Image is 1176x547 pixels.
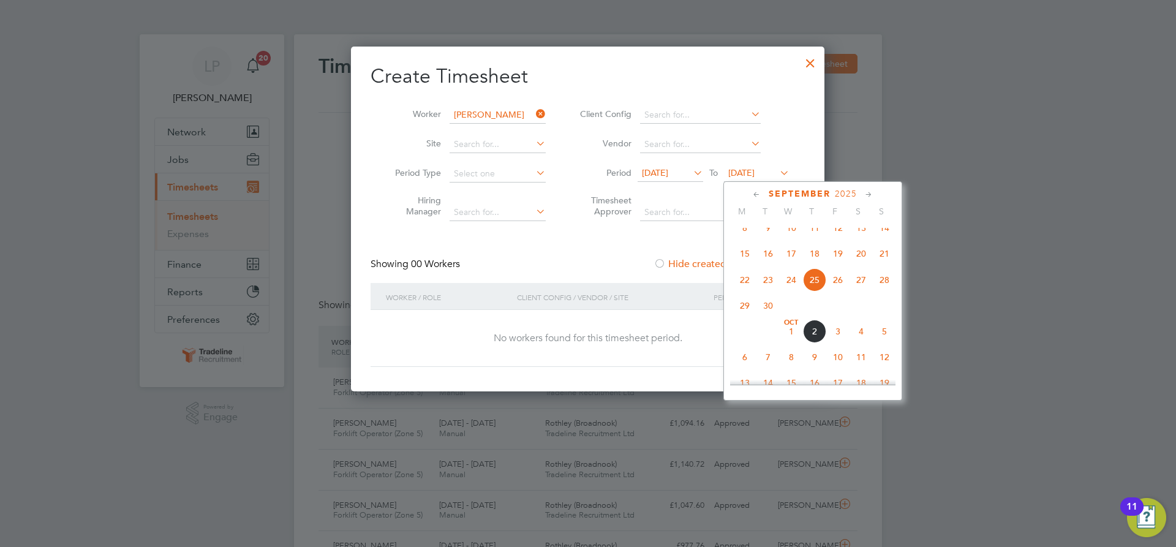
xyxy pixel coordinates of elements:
span: 21 [873,242,896,265]
label: Timesheet Approver [576,195,631,217]
span: 1 [780,320,803,343]
span: 8 [780,345,803,369]
span: 22 [733,268,756,292]
span: 12 [873,345,896,369]
label: Period Type [386,167,441,178]
span: W [777,206,800,217]
span: 15 [733,242,756,265]
span: 29 [733,294,756,317]
span: 5 [873,320,896,343]
span: 19 [873,371,896,394]
span: S [846,206,870,217]
span: 25 [803,268,826,292]
span: 2025 [835,189,857,199]
div: Period [710,283,793,311]
label: Vendor [576,138,631,149]
input: Search for... [450,107,546,124]
span: 20 [850,242,873,265]
span: T [800,206,823,217]
input: Select one [450,165,546,183]
span: 14 [756,371,780,394]
label: Period [576,167,631,178]
span: 3 [826,320,850,343]
span: 15 [780,371,803,394]
span: [DATE] [642,167,668,178]
label: Worker [386,108,441,119]
span: [DATE] [728,167,755,178]
span: 24 [780,268,803,292]
div: Showing [371,258,462,271]
span: 16 [803,371,826,394]
input: Search for... [450,204,546,221]
span: 10 [780,216,803,240]
div: 11 [1126,507,1137,522]
span: 9 [756,216,780,240]
span: 10 [826,345,850,369]
input: Search for... [640,107,761,124]
span: 00 Workers [411,258,460,270]
span: 6 [733,345,756,369]
span: F [823,206,846,217]
span: 28 [873,268,896,292]
span: 16 [756,242,780,265]
span: 4 [850,320,873,343]
label: Hiring Manager [386,195,441,217]
span: 23 [756,268,780,292]
span: To [706,165,722,181]
div: Worker / Role [383,283,514,311]
span: September [769,189,831,199]
span: 18 [850,371,873,394]
span: T [753,206,777,217]
div: No workers found for this timesheet period. [383,332,793,345]
span: 14 [873,216,896,240]
div: Client Config / Vendor / Site [514,283,710,311]
span: 11 [850,345,873,369]
span: 13 [850,216,873,240]
span: 8 [733,216,756,240]
input: Search for... [640,204,761,221]
button: Open Resource Center, 11 new notifications [1127,498,1166,537]
span: 18 [803,242,826,265]
span: Oct [780,320,803,326]
span: 26 [826,268,850,292]
span: M [730,206,753,217]
span: 2 [803,320,826,343]
span: 12 [826,216,850,240]
span: 7 [756,345,780,369]
span: 30 [756,294,780,317]
input: Search for... [450,136,546,153]
span: 13 [733,371,756,394]
span: 27 [850,268,873,292]
span: S [870,206,893,217]
span: 19 [826,242,850,265]
label: Hide created timesheets [654,258,778,270]
span: 17 [826,371,850,394]
input: Search for... [640,136,761,153]
label: Site [386,138,441,149]
span: 9 [803,345,826,369]
span: 17 [780,242,803,265]
label: Client Config [576,108,631,119]
span: 11 [803,216,826,240]
h2: Create Timesheet [371,64,805,89]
